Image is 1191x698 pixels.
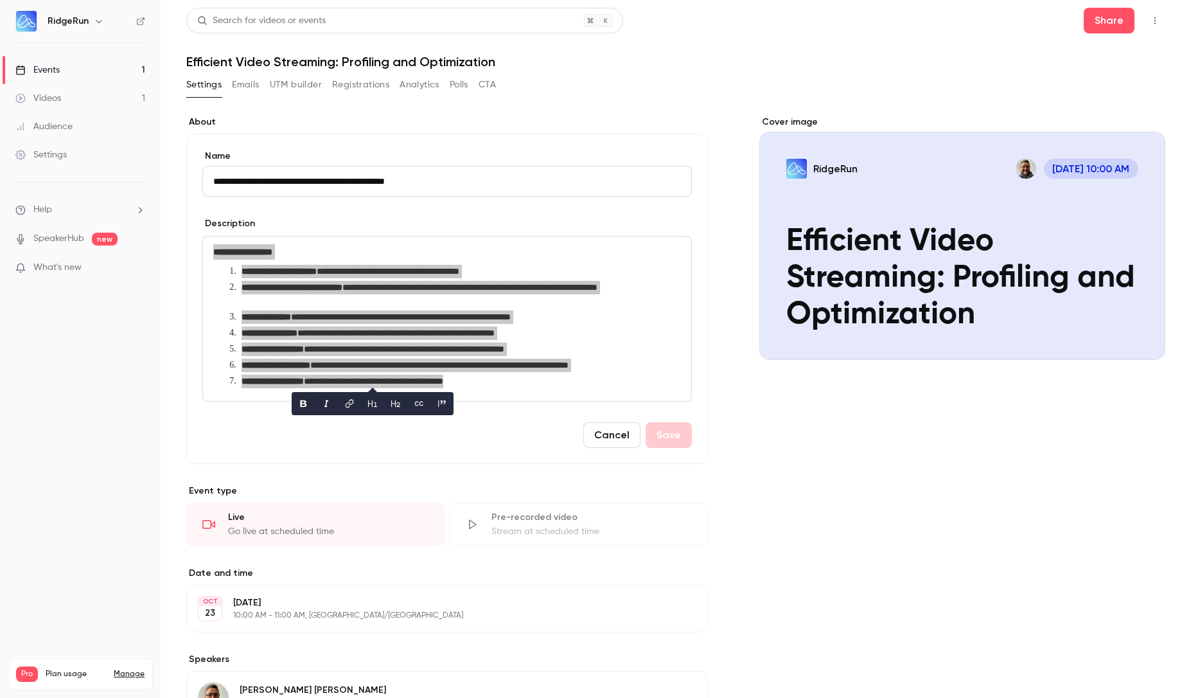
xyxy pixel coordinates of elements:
label: Description [202,217,255,230]
section: Cover image [759,116,1165,360]
span: What's new [33,261,82,274]
button: italic [316,393,337,414]
label: Date and time [186,567,708,580]
div: OCT [198,597,222,606]
label: Name [202,150,692,163]
div: Videos [15,92,61,105]
div: Stream at scheduled time [491,525,692,538]
button: Registrations [332,75,389,95]
div: Search for videos or events [197,14,326,28]
div: Audience [15,120,73,133]
p: [DATE] [233,596,640,609]
label: About [186,116,708,129]
span: Plan usage [46,669,106,679]
span: Pro [16,667,38,682]
button: Emails [232,75,259,95]
label: Speakers [186,653,708,666]
button: link [339,393,360,414]
li: help-dropdown-opener [15,203,145,217]
span: new [92,233,118,246]
p: 23 [205,607,215,620]
div: LiveGo live at scheduled time [186,503,445,546]
div: editor [203,237,691,401]
button: Cancel [583,422,640,448]
span: Help [33,203,52,217]
div: Events [15,64,60,76]
h1: Efficient Video Streaming: Profiling and Optimization [186,54,1165,69]
button: Settings [186,75,222,95]
button: CTA [479,75,496,95]
p: Event type [186,485,708,497]
div: Live [228,511,428,524]
button: Polls [450,75,468,95]
p: [PERSON_NAME] [PERSON_NAME] [240,684,624,697]
button: bold [293,393,313,414]
div: Pre-recorded video [491,511,692,524]
button: UTM builder [270,75,322,95]
button: Share [1084,8,1134,33]
label: Cover image [759,116,1165,129]
a: Manage [114,669,145,679]
section: description [202,236,692,402]
a: SpeakerHub [33,232,84,246]
h6: RidgeRun [48,15,89,28]
div: Settings [15,148,67,161]
div: Go live at scheduled time [228,525,428,538]
div: Pre-recorded videoStream at scheduled time [450,503,708,546]
p: 10:00 AM - 11:00 AM, [GEOGRAPHIC_DATA]/[GEOGRAPHIC_DATA] [233,611,640,621]
iframe: Noticeable Trigger [130,262,145,274]
button: blockquote [432,393,452,414]
button: Analytics [400,75,439,95]
img: RidgeRun [16,11,37,31]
